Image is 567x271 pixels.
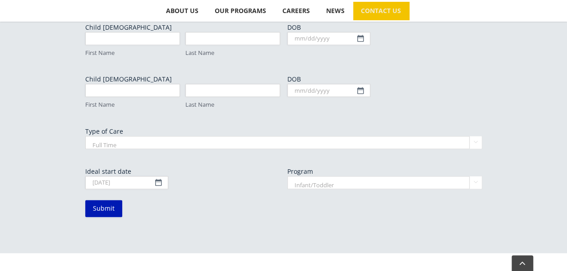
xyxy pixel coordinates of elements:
a: NEWS [318,2,353,20]
a: CAREERS [275,2,318,20]
span: OUR PROGRAMS [215,8,266,14]
label: Last Name [185,100,280,109]
input: mm/dd/yyyy [287,84,370,97]
label: Last Name [185,49,280,57]
a: CONTACT US [353,2,409,20]
label: DOB [287,23,482,32]
label: Program [287,167,482,176]
label: DOB [287,75,482,84]
span: CONTACT US [361,8,401,14]
legend: Child [DEMOGRAPHIC_DATA] [85,23,172,32]
input: Submit [85,200,122,217]
input: mm/dd/yyyy [287,32,370,45]
input: mm/dd/yyyy [85,176,168,189]
a: OUR PROGRAMS [207,2,274,20]
label: Ideal start date [85,167,280,176]
legend: Child [DEMOGRAPHIC_DATA] [85,75,172,84]
span: ABOUT US [166,8,198,14]
label: First Name [85,100,180,109]
label: First Name [85,49,180,57]
span: CAREERS [282,8,310,14]
span: NEWS [326,8,345,14]
a: ABOUT US [158,2,207,20]
label: Type of Care [85,127,482,136]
